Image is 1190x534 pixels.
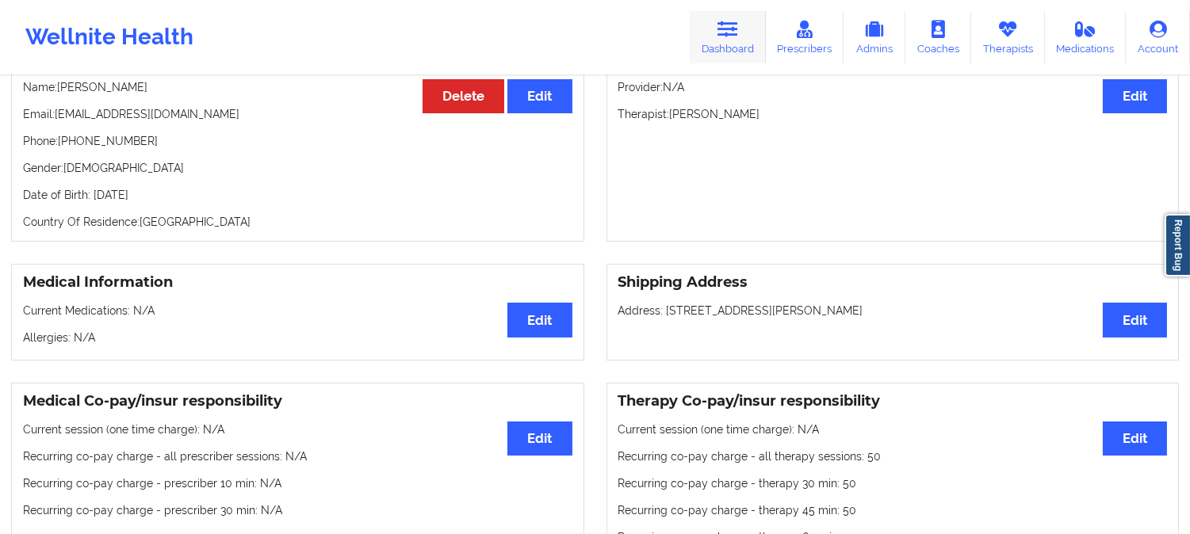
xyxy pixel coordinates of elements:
p: Recurring co-pay charge - therapy 45 min : 50 [618,502,1168,518]
button: Edit [507,421,572,456]
p: Recurring co-pay charge - all prescriber sessions : N/A [23,448,572,464]
h3: Medical Co-pay/insur responsibility [23,392,572,410]
a: Report Bug [1165,214,1190,277]
h3: Shipping Address [618,273,1168,292]
p: Address: [STREET_ADDRESS][PERSON_NAME] [618,303,1168,318]
p: Recurring co-pay charge - therapy 30 min : 50 [618,475,1168,491]
h3: Therapy Co-pay/insur responsibility [618,392,1168,410]
p: Country Of Residence: [GEOGRAPHIC_DATA] [23,214,572,230]
button: Delete [423,79,504,113]
p: Current session (one time charge): N/A [23,421,572,437]
button: Edit [507,303,572,337]
p: Provider: N/A [618,79,1168,95]
button: Edit [1103,79,1167,113]
button: Edit [1103,421,1167,456]
p: Recurring co-pay charge - prescriber 30 min : N/A [23,502,572,518]
p: Name: [PERSON_NAME] [23,79,572,95]
button: Edit [507,79,572,113]
p: Allergies: N/A [23,330,572,345]
p: Recurring co-pay charge - all therapy sessions : 50 [618,448,1168,464]
a: Coaches [905,11,971,63]
a: Medications [1045,11,1127,63]
a: Dashboard [690,11,766,63]
p: Date of Birth: [DATE] [23,187,572,203]
p: Current session (one time charge): N/A [618,421,1168,437]
a: Prescribers [766,11,844,63]
h3: Medical Information [23,273,572,292]
p: Therapist: [PERSON_NAME] [618,106,1168,122]
a: Admins [844,11,905,63]
p: Gender: [DEMOGRAPHIC_DATA] [23,160,572,176]
p: Email: [EMAIL_ADDRESS][DOMAIN_NAME] [23,106,572,122]
p: Recurring co-pay charge - prescriber 10 min : N/A [23,475,572,491]
p: Phone: [PHONE_NUMBER] [23,133,572,149]
p: Current Medications: N/A [23,303,572,318]
button: Edit [1103,303,1167,337]
a: Account [1126,11,1190,63]
a: Therapists [971,11,1045,63]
